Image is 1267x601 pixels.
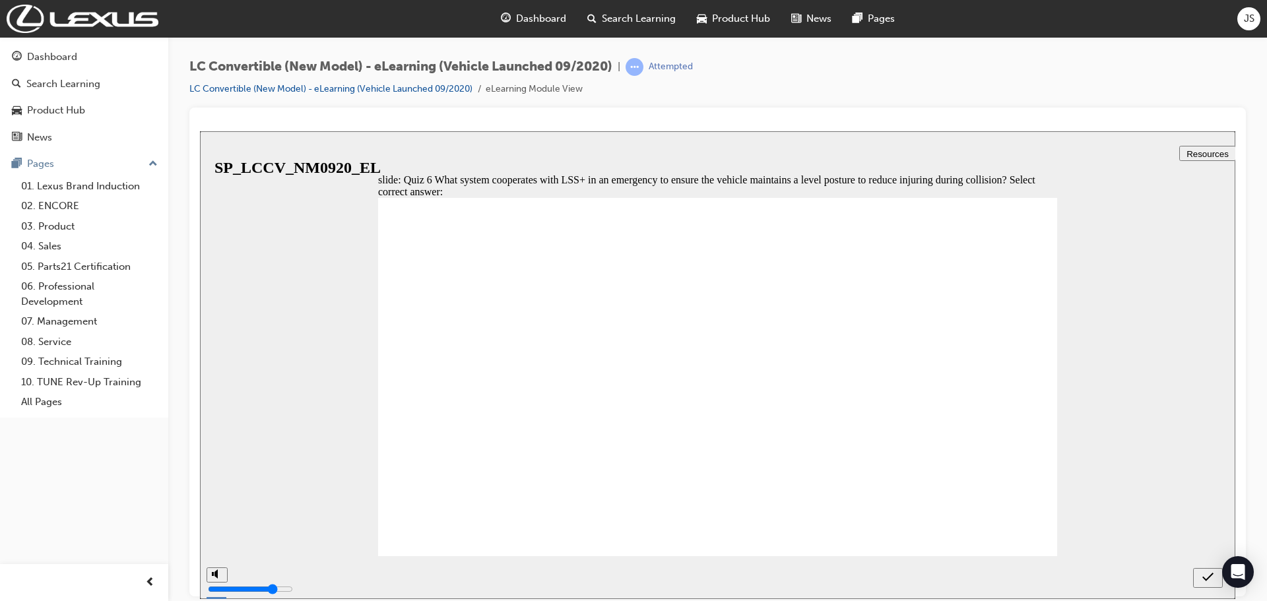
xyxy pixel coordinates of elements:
a: 07. Management [16,311,163,332]
a: 06. Professional Development [16,276,163,311]
div: Attempted [649,61,693,73]
span: Resources [987,18,1029,28]
button: DashboardSearch LearningProduct HubNews [5,42,163,152]
a: Product Hub [5,98,163,123]
button: Pages [5,152,163,176]
a: guage-iconDashboard [490,5,577,32]
div: Pages [27,156,54,172]
a: 09. Technical Training [16,352,163,372]
div: Open Intercom Messenger [1222,556,1254,588]
span: news-icon [12,132,22,144]
li: eLearning Module View [486,82,583,97]
a: 10. TUNE Rev-Up Training [16,372,163,393]
a: search-iconSearch Learning [577,5,686,32]
span: Dashboard [516,11,566,26]
span: pages-icon [12,158,22,170]
a: car-iconProduct Hub [686,5,781,32]
button: submit [993,437,1023,457]
div: misc controls [7,425,26,468]
span: search-icon [587,11,597,27]
button: JS [1237,7,1260,30]
a: 08. Service [16,332,163,352]
span: prev-icon [145,575,155,591]
span: car-icon [697,11,707,27]
a: Dashboard [5,45,163,69]
span: search-icon [12,79,21,90]
span: Search Learning [602,11,676,26]
span: | [618,59,620,75]
img: Trak [7,5,158,33]
a: LC Convertible (New Model) - eLearning (Vehicle Launched 09/2020) [189,83,472,94]
a: 01. Lexus Brand Induction [16,176,163,197]
span: car-icon [12,105,22,117]
span: pages-icon [853,11,862,27]
span: Pages [868,11,895,26]
a: News [5,125,163,150]
a: Search Learning [5,72,163,96]
a: 04. Sales [16,236,163,257]
a: 05. Parts21 Certification [16,257,163,277]
nav: slide navigation [993,425,1023,468]
span: JS [1244,11,1254,26]
div: Product Hub [27,103,85,118]
span: guage-icon [501,11,511,27]
input: volume [8,453,93,463]
a: news-iconNews [781,5,842,32]
a: 02. ENCORE [16,196,163,216]
span: up-icon [148,156,158,173]
span: Product Hub [712,11,770,26]
span: news-icon [791,11,801,27]
span: LC Convertible (New Model) - eLearning (Vehicle Launched 09/2020) [189,59,612,75]
button: volume [7,436,28,451]
a: All Pages [16,392,163,412]
a: 03. Product [16,216,163,237]
span: learningRecordVerb_ATTEMPT-icon [626,58,643,76]
span: guage-icon [12,51,22,63]
div: Dashboard [27,49,77,65]
button: Resources [979,15,1036,30]
div: News [27,130,52,145]
span: News [806,11,831,26]
div: Search Learning [26,77,100,92]
a: pages-iconPages [842,5,905,32]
